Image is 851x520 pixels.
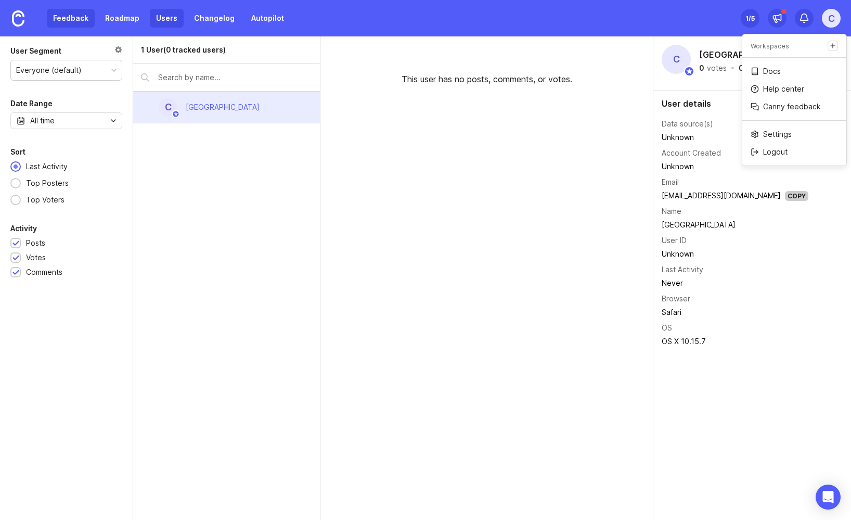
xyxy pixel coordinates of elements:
[662,248,808,260] div: Unknown
[30,115,55,126] div: All time
[662,335,808,348] td: OS X 10.15.7
[763,147,788,157] p: Logout
[662,322,672,334] div: OS
[10,146,25,158] div: Sort
[26,252,46,263] div: Votes
[150,9,184,28] a: Users
[159,98,177,117] div: C
[662,277,808,289] div: Never
[320,36,653,94] div: This user has no posts, comments, or votes.
[763,129,792,139] p: Settings
[742,81,846,97] a: Help center
[47,9,95,28] a: Feedback
[662,131,808,144] td: Unknown
[785,191,808,201] div: Copy
[662,176,679,188] div: Email
[662,293,690,305] div: Browser
[10,222,37,235] div: Activity
[741,9,759,28] button: 1/5
[739,65,744,72] div: 0
[26,237,45,249] div: Posts
[12,10,24,27] img: Canny Home
[662,45,691,74] div: C
[26,267,62,278] div: Comments
[21,177,74,189] div: Top Posters
[816,485,841,510] div: Open Intercom Messenger
[763,84,804,94] p: Help center
[662,161,808,172] div: Unknown
[822,9,841,28] button: C
[742,98,846,115] a: Canny feedback
[699,65,704,72] div: 0
[763,102,821,112] p: Canny feedback
[662,191,781,200] a: [EMAIL_ADDRESS][DOMAIN_NAME]
[763,66,781,77] p: Docs
[662,147,721,159] div: Account Created
[707,65,727,72] div: votes
[186,102,260,113] div: [GEOGRAPHIC_DATA]
[662,264,703,275] div: Last Activity
[742,63,846,80] a: Docs
[105,117,122,125] svg: toggle icon
[16,65,82,76] div: Everyone (default)
[742,126,846,143] a: Settings
[662,99,843,108] div: User details
[662,218,808,232] td: [GEOGRAPHIC_DATA]
[10,97,53,110] div: Date Range
[662,206,681,217] div: Name
[172,110,180,118] img: member badge
[745,11,755,26] div: 1 /5
[662,235,687,246] div: User ID
[662,118,713,130] div: Data source(s)
[245,9,290,28] a: Autopilot
[697,47,791,62] h2: [GEOGRAPHIC_DATA]
[21,194,70,206] div: Top Voters
[828,41,838,51] a: Create a new workspace
[99,9,146,28] a: Roadmap
[730,65,736,72] div: ·
[141,44,226,56] div: 1 User (0 tracked users)
[684,66,694,77] img: member badge
[21,161,73,172] div: Last Activity
[751,42,789,50] p: Workspaces
[188,9,241,28] a: Changelog
[662,306,808,319] td: Safari
[158,72,312,83] input: Search by name...
[10,45,61,57] div: User Segment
